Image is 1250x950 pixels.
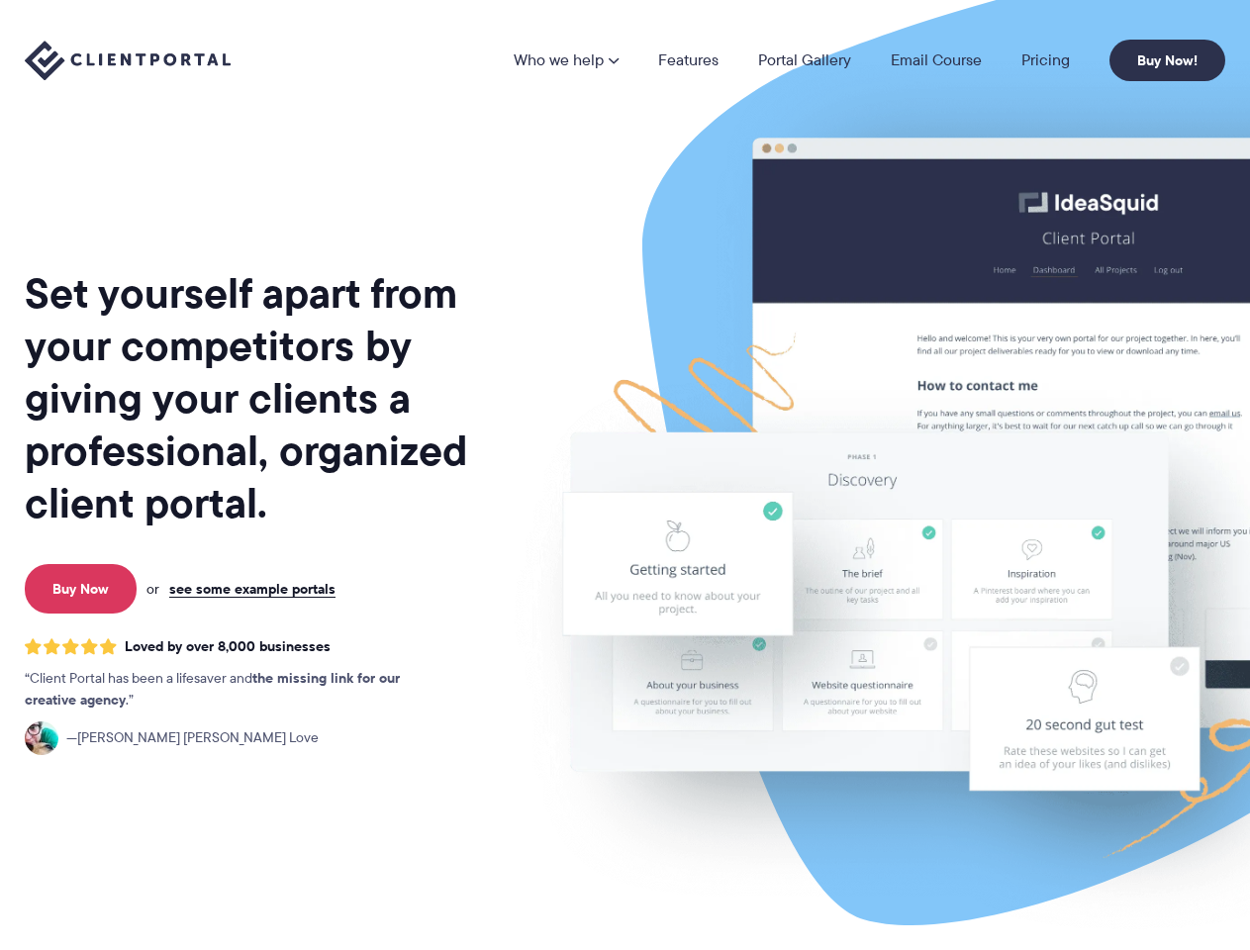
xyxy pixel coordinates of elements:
[758,52,851,68] a: Portal Gallery
[514,52,619,68] a: Who we help
[66,727,319,749] span: [PERSON_NAME] [PERSON_NAME] Love
[25,564,137,614] a: Buy Now
[1021,52,1070,68] a: Pricing
[146,580,159,598] span: or
[658,52,719,68] a: Features
[25,667,400,711] strong: the missing link for our creative agency
[1109,40,1225,81] a: Buy Now!
[891,52,982,68] a: Email Course
[25,267,505,529] h1: Set yourself apart from your competitors by giving your clients a professional, organized client ...
[169,580,336,598] a: see some example portals
[25,668,440,712] p: Client Portal has been a lifesaver and .
[125,638,331,655] span: Loved by over 8,000 businesses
